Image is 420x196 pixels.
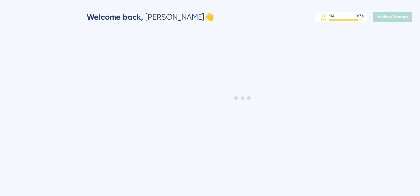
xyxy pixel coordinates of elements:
[373,12,412,22] button: Publish Changes
[377,14,408,20] span: Publish Changes
[357,13,364,19] div: 83 %
[87,12,214,22] div: [PERSON_NAME] 👋
[329,13,337,19] div: MAU
[87,12,143,22] span: Welcome back,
